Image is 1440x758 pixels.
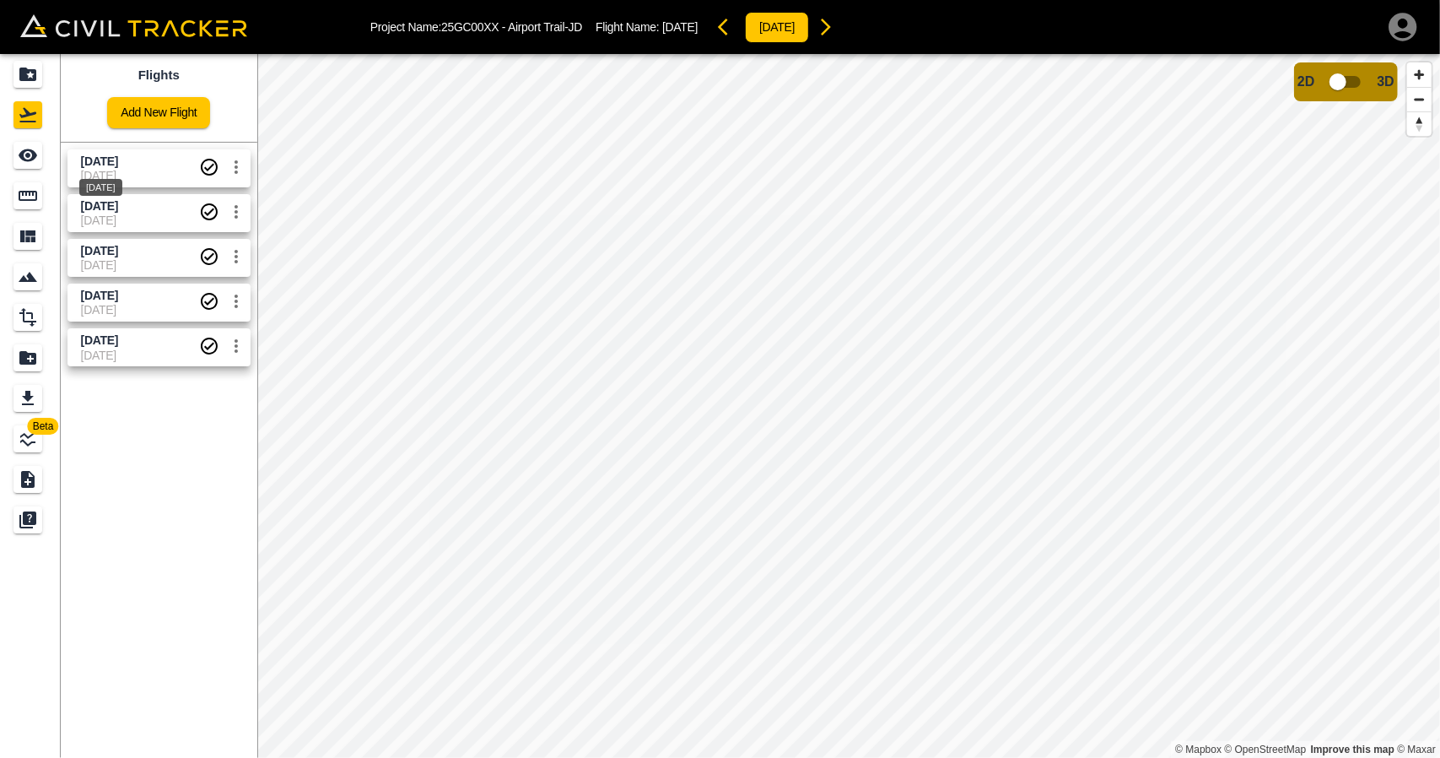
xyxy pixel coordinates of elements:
[257,54,1440,758] canvas: Map
[1311,744,1394,755] a: Map feedback
[745,12,809,43] button: [DATE]
[596,20,698,34] p: Flight Name:
[1407,111,1432,136] button: Reset bearing to north
[1407,87,1432,111] button: Zoom out
[662,20,698,34] span: [DATE]
[370,20,582,34] p: Project Name: 25GC00XX - Airport Trail-JD
[1225,744,1307,755] a: OpenStreetMap
[79,179,122,196] div: [DATE]
[1378,74,1394,89] span: 3D
[1175,744,1222,755] a: Mapbox
[1407,62,1432,87] button: Zoom in
[1397,744,1436,755] a: Maxar
[20,14,247,38] img: Civil Tracker
[1297,74,1314,89] span: 2D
